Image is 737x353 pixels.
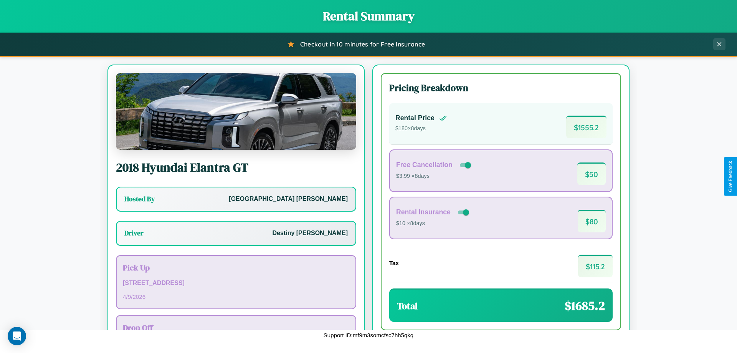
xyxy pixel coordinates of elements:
h3: Driver [124,229,144,238]
h1: Rental Summary [8,8,729,25]
h4: Rental Insurance [396,208,451,216]
h3: Hosted By [124,194,155,204]
span: $ 115.2 [578,255,613,277]
p: Support ID: mf9m3somcfsc7hh5qkq [324,330,413,340]
span: $ 80 [578,210,606,232]
h3: Total [397,300,418,312]
h3: Drop Off [123,322,349,333]
p: $3.99 × 8 days [396,171,473,181]
span: $ 50 [577,162,606,185]
h4: Free Cancellation [396,161,453,169]
p: $ 180 × 8 days [395,124,447,134]
img: Hyundai Elantra GT [116,73,356,150]
h3: Pick Up [123,262,349,273]
p: 4 / 9 / 2026 [123,292,349,302]
span: $ 1555.2 [566,116,606,138]
p: $10 × 8 days [396,219,471,229]
p: [STREET_ADDRESS] [123,278,349,289]
p: Destiny [PERSON_NAME] [273,228,348,239]
h3: Pricing Breakdown [389,81,613,94]
h2: 2018 Hyundai Elantra GT [116,159,356,176]
h4: Tax [389,260,399,266]
h4: Rental Price [395,114,435,122]
span: Checkout in 10 minutes for Free Insurance [300,40,425,48]
div: Open Intercom Messenger [8,327,26,345]
div: Give Feedback [728,161,733,192]
span: $ 1685.2 [565,297,605,314]
p: [GEOGRAPHIC_DATA] [PERSON_NAME] [229,194,348,205]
